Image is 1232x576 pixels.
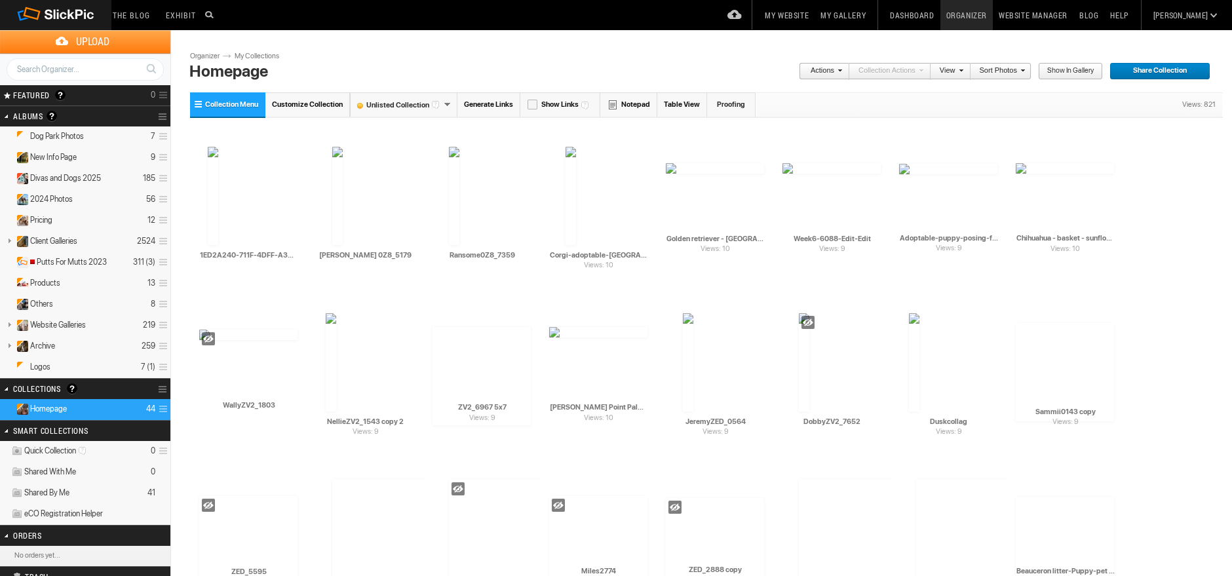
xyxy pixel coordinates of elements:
[566,147,576,245] img: LumaZV2_6976.webp
[1016,233,1115,244] input: Chihuahua - basket - sunflower - Pet Portrait - Studio Session
[849,63,923,80] a: Collection Actions
[14,551,60,560] b: No orders yet...
[11,341,29,352] ins: Unlisted Album
[433,327,531,337] img: ZV2_6967_5x7.webp
[1016,163,1114,174] img: Chi_puop_sunflower.webp
[13,421,123,440] h2: Smart Collections
[11,446,23,457] img: ico_album_quick.png
[199,496,298,507] img: ZED_5595.webp
[1016,417,1115,428] span: Views: 9
[666,498,764,509] img: ZED_2888_copy.webp
[11,152,29,163] ins: Unlisted Album
[139,58,163,80] a: Search
[799,63,842,80] a: Actions
[520,92,600,117] a: Show Links
[1,404,14,413] a: Collapse
[549,413,649,424] span: Views: 10
[782,244,882,255] span: Views: 9
[1,299,14,309] a: Expand
[909,313,919,412] img: Duskcollag.webp
[1016,406,1115,417] input: Sammii0143 copy
[782,415,882,427] input: DobbyZV2_7652
[30,173,101,183] span: Divas and Dogs 2025
[24,467,76,477] span: Shared With Me
[1,131,14,141] a: Expand
[782,163,881,174] img: Week6-6088-Edit-Edit.webp
[899,232,999,244] input: Adoptable-puppy-posing-for-camera
[1,362,14,372] a: Expand
[11,320,29,331] ins: Unlisted Album
[199,330,298,340] img: WallyZV2_1803.webp
[30,299,53,309] span: Others
[9,90,50,100] span: FEATURED
[433,413,532,424] span: Views: 9
[30,278,60,288] span: Products
[1,194,14,204] a: Expand
[971,63,1025,80] a: Sort Photos
[199,399,299,411] input: WallyZV2_1803
[30,152,77,163] span: New Info Page
[909,427,990,438] span: Views: 9
[30,320,86,330] span: Website Galleries
[449,147,459,245] img: Ransome0Z8_7359.webp
[11,173,29,184] ins: Private Album
[30,131,84,142] span: Dog Park Photos
[600,92,657,117] a: Notepad
[1,173,14,183] a: Expand
[566,260,632,271] span: Views: 10
[24,509,103,519] span: eCO Registration Helper
[1,257,14,267] a: Expand
[11,509,23,520] img: ico_album_coll.png
[11,257,29,268] ins: Unlisted Album
[28,257,107,267] span: Putts For Mutts 2023
[549,496,647,507] img: Miles2774.webp
[13,379,123,398] h2: Collections
[11,362,29,373] ins: Unlisted Album
[666,233,765,244] input: Golden retriever - Sarasota- Pet photoshoot -Arlington Park
[316,415,415,427] input: NellieZV2_1543 copy 2
[208,147,218,245] img: 1ED2A240-711F-4DFF-A3A7-A6BFBCAC52DF.webp
[326,427,406,438] span: Views: 9
[1038,63,1103,80] a: Show in Gallery
[11,278,29,289] ins: Unlisted Album
[1,215,14,225] a: Expand
[1,152,14,162] a: Expand
[11,467,23,478] img: ico_album_coll.png
[931,63,963,80] a: View
[666,564,765,575] input: ZED_2888 copy
[11,215,29,226] ins: Unlisted Album
[30,341,55,351] span: Archive
[683,427,749,438] span: Views: 9
[11,488,23,499] img: ico_album_coll.png
[799,313,809,412] img: DobbyZV2_7652.webp
[11,194,29,205] ins: Unlisted Album
[11,404,29,415] ins: Unlisted Collection
[13,526,123,545] h2: Orders
[707,92,756,117] a: Proofing
[272,100,343,109] span: Customize Collection
[158,380,170,398] a: Collection Options
[30,194,73,204] span: 2024 Photos
[899,415,999,427] input: Duskcollag
[30,236,77,246] span: Client Galleries
[782,233,882,244] input: Week6-6088-Edit-Edit
[11,236,29,247] ins: Unlisted Album
[1016,497,1114,507] img: compositeZV2_2301_copy_2.webp
[326,313,336,412] img: NellieZV2_1543_copy_2.webp
[16,30,170,53] span: Upload
[1176,93,1222,117] div: Views: 821
[1109,63,1201,80] span: Share Collection
[24,488,69,498] span: Shared By Me
[199,249,299,261] input: 1ED2A240-711F-4DFF-A3A7-A6BFBCAC52DF
[549,249,649,261] input: Corgi-adoptable-Lakewood Ranch-pet portrait
[433,249,532,261] input: Ransome0Z8_7359
[899,164,997,174] img: WallyZV2_1803.webp
[657,92,707,117] a: Table View
[1,278,14,288] a: Expand
[549,402,649,413] input: Mako - Emerson Point Palmetto - Dreaming - Mixed Breed Dog
[30,362,50,372] span: Logos
[457,92,520,117] a: Generate Links
[316,249,415,261] input: Freddy 0Z8_5179
[13,106,123,126] h2: Albums
[332,147,343,245] img: Freddy_0Z8_5179.webp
